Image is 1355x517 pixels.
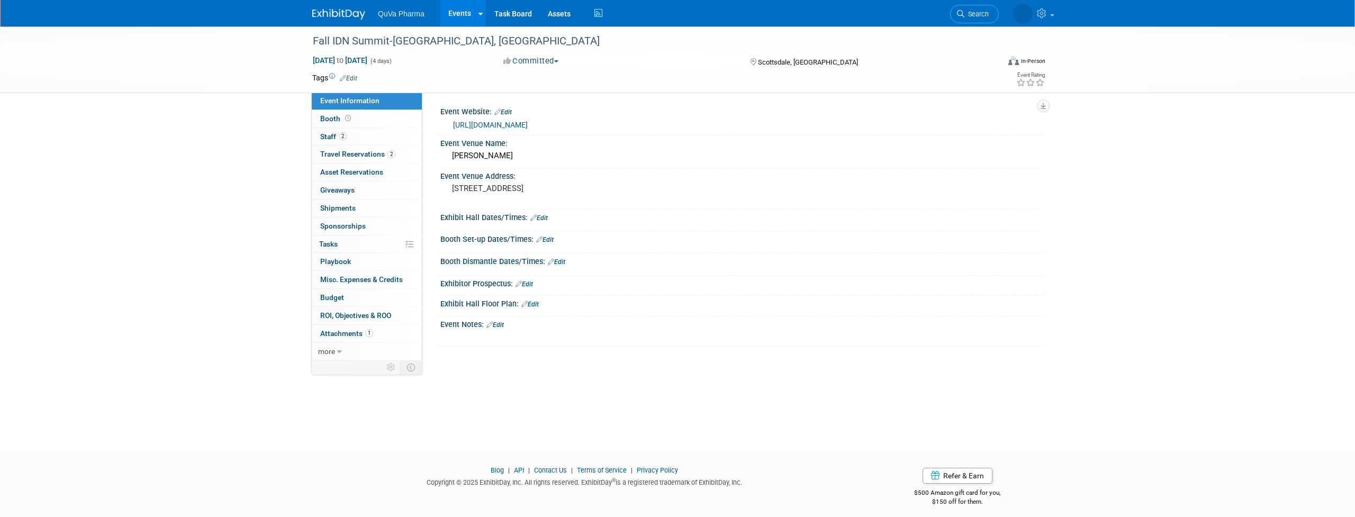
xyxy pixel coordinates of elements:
button: Committed [500,56,563,67]
span: Giveaways [320,186,355,194]
div: [PERSON_NAME] [448,148,1035,164]
img: Forrest McCaleb [1013,4,1033,24]
span: Search [964,10,989,18]
span: | [568,466,575,474]
span: Attachments [320,329,373,338]
div: Event Venue Name: [440,135,1043,149]
a: Attachments1 [312,325,422,342]
a: Asset Reservations [312,164,422,181]
a: Edit [340,75,357,82]
span: more [318,347,335,356]
pre: [STREET_ADDRESS] [452,184,680,193]
div: $500 Amazon gift card for you, [872,482,1043,506]
a: Staff2 [312,128,422,146]
a: Shipments [312,199,422,217]
a: Refer & Earn [923,468,992,484]
a: Edit [494,108,512,116]
span: Misc. Expenses & Credits [320,275,403,284]
td: Tags [312,72,357,83]
span: Scottsdale, [GEOGRAPHIC_DATA] [758,58,858,66]
a: Blog [491,466,504,474]
span: Event Information [320,96,380,105]
a: Edit [521,301,539,308]
a: Edit [516,280,533,288]
a: Event Information [312,92,422,110]
a: Travel Reservations2 [312,146,422,163]
span: [DATE] [DATE] [312,56,368,65]
a: ROI, Objectives & ROO [312,307,422,324]
span: Booth [320,114,353,123]
span: Asset Reservations [320,168,383,176]
span: 2 [387,150,395,158]
a: Playbook [312,253,422,270]
span: Travel Reservations [320,150,395,158]
a: Misc. Expenses & Credits [312,271,422,288]
div: Exhibit Hall Floor Plan: [440,296,1043,310]
span: Sponsorships [320,222,366,230]
td: Toggle Event Tabs [401,360,422,374]
a: Privacy Policy [637,466,678,474]
a: Sponsorships [312,217,422,235]
div: Event Website: [440,104,1043,117]
a: more [312,343,422,360]
span: 1 [365,329,373,337]
a: Edit [536,236,554,243]
div: Booth Set-up Dates/Times: [440,231,1043,245]
a: Giveaways [312,182,422,199]
div: Fall IDN Summit-[GEOGRAPHIC_DATA], [GEOGRAPHIC_DATA] [309,32,983,51]
a: Budget [312,289,422,306]
a: Tasks [312,235,422,253]
div: Booth Dismantle Dates/Times: [440,253,1043,267]
span: | [628,466,635,474]
a: Contact Us [534,466,567,474]
span: Staff [320,132,347,141]
span: Booth not reserved yet [343,114,353,122]
span: ROI, Objectives & ROO [320,311,391,320]
span: Playbook [320,257,351,266]
div: Event Format [936,55,1045,71]
img: Format-Inperson.png [1008,57,1019,65]
a: [URL][DOMAIN_NAME] [453,121,528,129]
a: Booth [312,110,422,128]
div: Event Notes: [440,316,1043,330]
div: Exhibitor Prospectus: [440,276,1043,289]
span: Tasks [319,240,338,248]
div: Exhibit Hall Dates/Times: [440,210,1043,223]
sup: ® [612,477,616,483]
span: (4 days) [369,58,392,65]
td: Personalize Event Tab Strip [382,360,401,374]
div: $150 off for them. [872,497,1043,506]
a: Edit [486,321,504,329]
span: Budget [320,293,344,302]
span: | [526,466,532,474]
a: API [514,466,524,474]
a: Search [950,5,999,23]
img: ExhibitDay [312,9,365,20]
a: Edit [530,214,548,222]
span: QuVa Pharma [378,10,424,18]
div: Event Rating [1016,72,1045,78]
span: | [505,466,512,474]
div: Event Venue Address: [440,168,1043,182]
span: 2 [339,132,347,140]
a: Edit [548,258,565,266]
span: Shipments [320,204,356,212]
div: In-Person [1020,57,1045,65]
span: to [335,56,345,65]
div: Copyright © 2025 ExhibitDay, Inc. All rights reserved. ExhibitDay is a registered trademark of Ex... [312,475,856,487]
a: Terms of Service [577,466,627,474]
